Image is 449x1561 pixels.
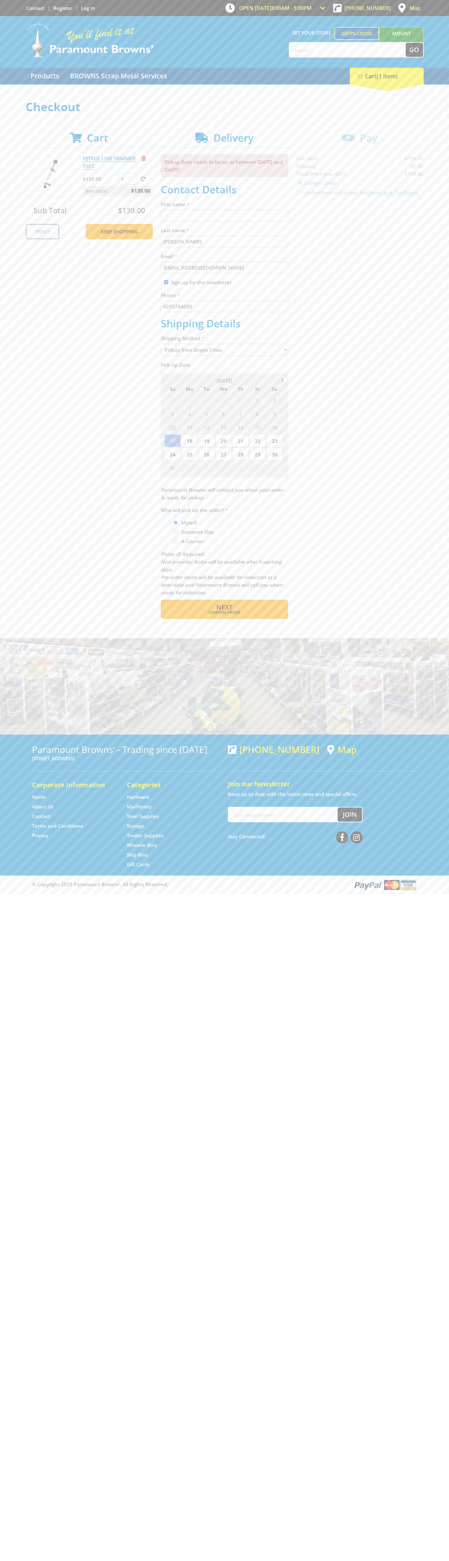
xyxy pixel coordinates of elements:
[266,461,283,474] span: 6
[229,807,338,822] input: Your email address
[161,262,288,273] input: Please enter your email address.
[179,517,199,528] label: Myself
[161,183,288,196] h2: Contact Details
[171,279,231,286] label: Sign up for the newsletter
[215,461,232,474] span: 3
[198,448,215,461] span: 26
[353,879,417,891] img: PayPal, Mastercard, Visa accepted
[164,461,181,474] span: 31
[181,461,198,474] span: 1
[249,407,266,420] span: 8
[249,421,266,434] span: 15
[232,421,249,434] span: 14
[232,448,249,461] span: 28
[32,154,70,193] img: PETROL LINE TRIMMER 33CC
[26,22,154,58] img: Paramount Browns'
[174,539,178,543] input: Please select who will pick up the order.
[198,461,215,474] span: 2
[81,5,95,11] a: Log in
[266,394,283,407] span: 2
[266,407,283,420] span: 9
[26,101,424,113] h1: Checkout
[266,385,283,393] span: Sa
[161,301,288,312] input: Please enter your telephone number.
[239,4,312,12] span: OPEN [DATE]
[127,823,144,829] a: Go to the Storage page
[216,603,232,612] span: Next
[215,394,232,407] span: 30
[164,448,181,461] span: 24
[127,780,209,789] h5: Categories
[228,829,363,844] div: Stay Connected
[32,823,83,829] a: Go to the Terms and Conditions page
[334,27,379,40] a: Gepps Cross
[127,794,150,800] a: Go to the Hardware page
[164,407,181,420] span: 3
[32,754,221,762] p: [STREET_ADDRESS]
[26,224,59,239] a: Print
[53,5,72,11] a: Go to the registration page
[215,434,232,447] span: 20
[215,385,232,393] span: We
[228,780,417,789] h5: Join our Newsletter
[161,487,283,501] em: Paramount Browns will contact you when your order is ready for pickup
[26,5,44,11] a: Go to the Contact page
[87,131,108,145] span: Cart
[161,252,288,260] label: Email
[161,236,288,247] input: Please enter your last name.
[198,434,215,447] span: 19
[179,536,205,547] label: A Courier
[164,434,181,447] span: 17
[142,155,146,162] a: Remove from cart
[161,600,288,619] button: Next Confirm order
[164,421,181,434] span: 10
[161,154,288,177] p: Pickup Date needs to be on or between [DATE] and [DATE]
[174,520,178,525] input: Please select who will pick up the order.
[83,186,153,196] p: Item total:
[32,813,50,820] a: Go to the Contact page
[232,394,249,407] span: 31
[232,385,249,393] span: Th
[161,317,288,330] h2: Shipping Details
[266,421,283,434] span: 16
[175,611,274,614] span: Confirm order
[198,385,215,393] span: Tu
[249,394,266,407] span: 1
[327,744,357,755] a: View a map of Gepps Cross location
[161,334,288,342] label: Shipping Method
[232,407,249,420] span: 7
[228,790,417,798] p: Keep up to date with the latest news and special offers.
[131,186,150,196] span: $139.00
[26,68,64,84] a: Go to the Products page
[164,385,181,393] span: Su
[181,448,198,461] span: 25
[215,421,232,434] span: 13
[127,803,151,810] a: Go to the Machinery page
[161,506,288,514] label: Who will pick up the order?
[127,851,148,858] a: Go to the Skip Bins page
[289,43,406,57] input: Search
[198,394,215,407] span: 29
[127,813,159,820] a: Go to the Steel Supplies page
[32,794,46,800] a: Go to the Home page
[249,461,266,474] span: 5
[215,407,232,420] span: 6
[338,807,362,822] button: Join
[379,27,424,51] a: Mount [PERSON_NAME]
[228,744,319,754] div: [PHONE_NUMBER]
[376,72,398,80] span: (1 item)
[32,803,53,810] a: Go to the About Us page
[161,344,288,356] select: Please select a shipping method.
[181,434,198,447] span: 18
[65,68,172,84] a: Go to the BROWNS Scrap Metal Services page
[289,27,335,39] span: Set your store
[198,421,215,434] span: 12
[86,224,153,239] a: Keep Shopping
[249,385,266,393] span: Fr
[118,205,145,216] span: $139.00
[83,155,136,170] a: PETROL LINE TRIMMER 33CC
[179,526,216,537] label: Someone Else
[26,879,424,891] div: ® Copyright 2025 Paramount Browns'. All Rights Reserved.
[161,551,282,596] em: Photo ID Required. Non-preorder items will be available after 5 working days Pre-order items will...
[32,744,221,754] h3: Paramount Browns' - Trading since [DATE]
